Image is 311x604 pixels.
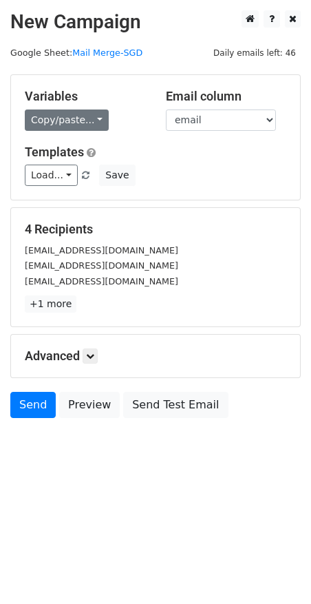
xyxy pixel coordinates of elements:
[10,392,56,418] a: Send
[25,110,109,131] a: Copy/paste...
[72,48,142,58] a: Mail Merge-SGD
[59,392,120,418] a: Preview
[25,89,145,104] h5: Variables
[208,48,301,58] a: Daily emails left: 46
[25,145,84,159] a: Templates
[10,10,301,34] h2: New Campaign
[166,89,286,104] h5: Email column
[25,222,286,237] h5: 4 Recipients
[208,45,301,61] span: Daily emails left: 46
[25,276,178,287] small: [EMAIL_ADDRESS][DOMAIN_NAME]
[25,260,178,271] small: [EMAIL_ADDRESS][DOMAIN_NAME]
[25,165,78,186] a: Load...
[123,392,228,418] a: Send Test Email
[25,295,76,313] a: +1 more
[25,245,178,256] small: [EMAIL_ADDRESS][DOMAIN_NAME]
[242,538,311,604] iframe: Chat Widget
[25,348,286,364] h5: Advanced
[99,165,135,186] button: Save
[10,48,142,58] small: Google Sheet:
